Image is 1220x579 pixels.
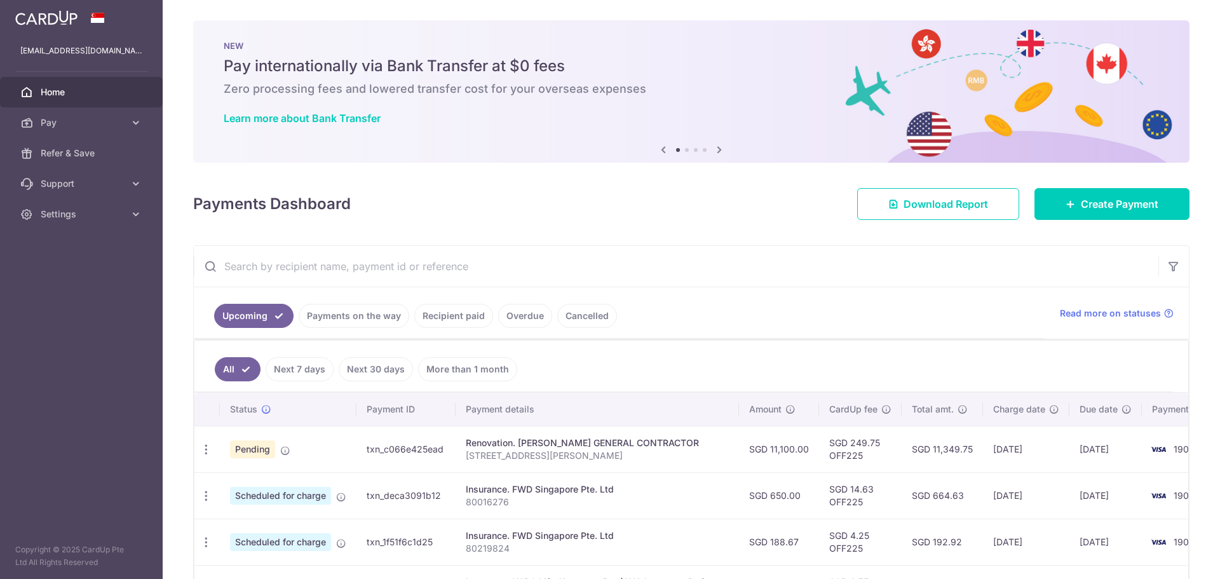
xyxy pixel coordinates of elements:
span: Charge date [993,403,1045,416]
th: Payment details [456,393,739,426]
a: Create Payment [1034,188,1189,220]
a: Next 30 days [339,357,413,381]
input: Search by recipient name, payment id or reference [194,246,1158,287]
span: Create Payment [1081,196,1158,212]
span: Scheduled for charge [230,533,331,551]
img: Bank Card [1146,535,1171,550]
td: SGD 14.63 OFF225 [819,472,902,519]
span: CardUp fee [829,403,878,416]
p: 80016276 [466,496,729,508]
span: Amount [749,403,782,416]
span: Total amt. [912,403,954,416]
a: Next 7 days [266,357,334,381]
a: Payments on the way [299,304,409,328]
span: 1907 [1174,536,1194,547]
a: Upcoming [214,304,294,328]
span: 1907 [1174,444,1194,454]
span: Pay [41,116,125,129]
h5: Pay internationally via Bank Transfer at $0 fees [224,56,1159,76]
div: Insurance. FWD Singapore Pte. Ltd [466,529,729,542]
a: Download Report [857,188,1019,220]
td: [DATE] [1069,519,1142,565]
span: Settings [41,208,125,221]
td: SGD 11,349.75 [902,426,983,472]
span: Status [230,403,257,416]
img: Bank Card [1146,488,1171,503]
span: Scheduled for charge [230,487,331,505]
a: Learn more about Bank Transfer [224,112,381,125]
span: Download Report [904,196,988,212]
a: Overdue [498,304,552,328]
span: Support [41,177,125,190]
td: SGD 11,100.00 [739,426,819,472]
a: Cancelled [557,304,617,328]
p: [EMAIL_ADDRESS][DOMAIN_NAME] [20,44,142,57]
span: 1907 [1174,490,1194,501]
a: Recipient paid [414,304,493,328]
td: SGD 650.00 [739,472,819,519]
td: txn_1f51f6c1d25 [356,519,456,565]
td: txn_deca3091b12 [356,472,456,519]
img: CardUp [15,10,78,25]
div: Insurance. FWD Singapore Pte. Ltd [466,483,729,496]
td: [DATE] [983,519,1069,565]
td: txn_c066e425ead [356,426,456,472]
a: More than 1 month [418,357,517,381]
span: Read more on statuses [1060,307,1161,320]
img: Bank Card [1146,442,1171,457]
td: [DATE] [983,472,1069,519]
span: Refer & Save [41,147,125,160]
p: [STREET_ADDRESS][PERSON_NAME] [466,449,729,462]
td: SGD 249.75 OFF225 [819,426,902,472]
td: [DATE] [983,426,1069,472]
a: Read more on statuses [1060,307,1174,320]
td: SGD 188.67 [739,519,819,565]
span: Home [41,86,125,99]
td: [DATE] [1069,472,1142,519]
h6: Zero processing fees and lowered transfer cost for your overseas expenses [224,81,1159,97]
p: NEW [224,41,1159,51]
div: Renovation. [PERSON_NAME] GENERAL CONTRACTOR [466,437,729,449]
a: All [215,357,261,381]
p: 80219824 [466,542,729,555]
td: SGD 4.25 OFF225 [819,519,902,565]
td: SGD 192.92 [902,519,983,565]
th: Payment ID [356,393,456,426]
span: Pending [230,440,275,458]
td: SGD 664.63 [902,472,983,519]
td: [DATE] [1069,426,1142,472]
h4: Payments Dashboard [193,193,351,215]
span: Due date [1080,403,1118,416]
img: Bank transfer banner [193,20,1189,163]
